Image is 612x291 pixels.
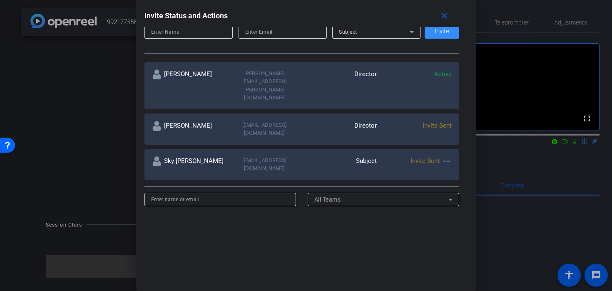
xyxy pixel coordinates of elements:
[152,69,227,102] div: [PERSON_NAME]
[144,8,460,23] div: Invite Status and Actions
[152,156,227,173] div: Sky [PERSON_NAME]
[339,29,357,35] span: Subject
[151,27,226,37] input: Enter Name
[314,196,341,203] span: All Teams
[410,157,440,165] span: Invite Sent
[227,156,302,173] div: [EMAIL_ADDRESS][DOMAIN_NAME]
[302,121,377,137] div: Director
[302,69,377,102] div: Director
[245,27,320,37] input: Enter Email
[152,121,227,137] div: [PERSON_NAME]
[227,69,302,102] div: [PERSON_NAME][EMAIL_ADDRESS][PERSON_NAME][DOMAIN_NAME]
[151,195,290,205] input: Enter name or email
[439,11,450,21] mat-icon: close
[302,156,377,173] div: Subject
[434,70,452,78] span: Active
[442,156,452,166] mat-icon: more_horiz
[227,121,302,137] div: [EMAIL_ADDRESS][DOMAIN_NAME]
[423,122,452,129] span: Invite Sent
